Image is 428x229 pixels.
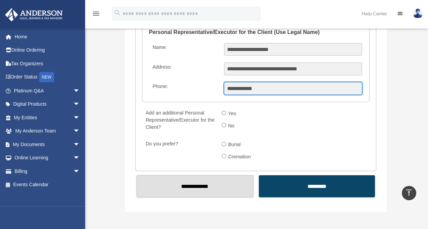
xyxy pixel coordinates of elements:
div: NEW [39,72,54,82]
label: Phone: [149,82,219,95]
img: User Pic [413,8,423,18]
span: arrow_drop_down [73,151,87,165]
img: Anderson Advisors Platinum Portal [3,8,65,21]
label: Do you prefer? [143,140,216,164]
i: vertical_align_top [405,189,413,197]
a: My Anderson Teamarrow_drop_down [5,124,90,138]
span: arrow_drop_down [73,111,87,125]
a: Online Ordering [5,43,90,57]
a: Tax Organizers [5,57,90,70]
a: Billingarrow_drop_down [5,164,90,178]
label: Cremation [226,152,254,162]
label: Address: [149,63,219,75]
span: arrow_drop_down [73,138,87,152]
label: Burial [226,140,243,151]
span: arrow_drop_down [73,164,87,178]
label: Yes [226,108,239,119]
span: arrow_drop_down [73,84,87,98]
a: My Entitiesarrow_drop_down [5,111,90,124]
a: vertical_align_top [402,186,416,200]
i: menu [92,10,100,18]
a: Platinum Q&Aarrow_drop_down [5,84,90,98]
i: search [114,9,121,17]
label: Name: [149,43,219,56]
a: Online Learningarrow_drop_down [5,151,90,165]
label: No [226,121,237,131]
a: My Documentsarrow_drop_down [5,138,90,151]
a: Home [5,30,90,43]
a: menu [92,12,100,18]
a: Order StatusNEW [5,70,90,84]
span: arrow_drop_down [73,124,87,138]
a: Digital Productsarrow_drop_down [5,98,90,111]
legend: Personal Representative/Executor for the Client (Use Legal Name) [149,22,363,42]
label: Add an additional Personal Representative/Executor for the Client? [143,108,216,133]
a: Events Calendar [5,178,90,192]
span: arrow_drop_down [73,98,87,111]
